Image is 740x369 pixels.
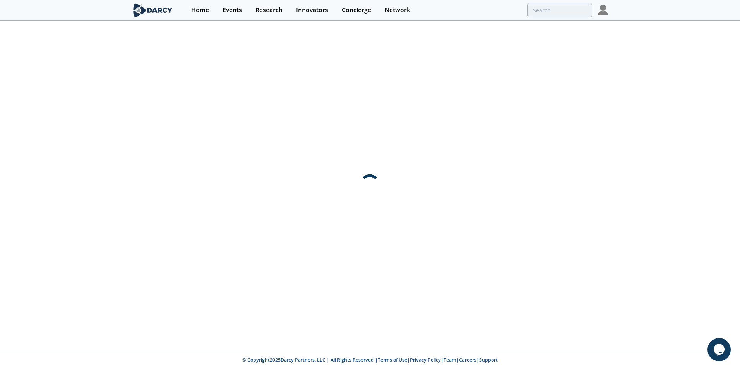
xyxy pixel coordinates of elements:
[527,3,592,17] input: Advanced Search
[598,5,608,15] img: Profile
[255,7,283,13] div: Research
[385,7,410,13] div: Network
[479,357,498,363] a: Support
[223,7,242,13] div: Events
[191,7,209,13] div: Home
[444,357,456,363] a: Team
[132,3,174,17] img: logo-wide.svg
[707,338,732,361] iframe: chat widget
[459,357,476,363] a: Careers
[84,357,656,364] p: © Copyright 2025 Darcy Partners, LLC | All Rights Reserved | | | | |
[378,357,407,363] a: Terms of Use
[410,357,441,363] a: Privacy Policy
[296,7,328,13] div: Innovators
[342,7,371,13] div: Concierge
